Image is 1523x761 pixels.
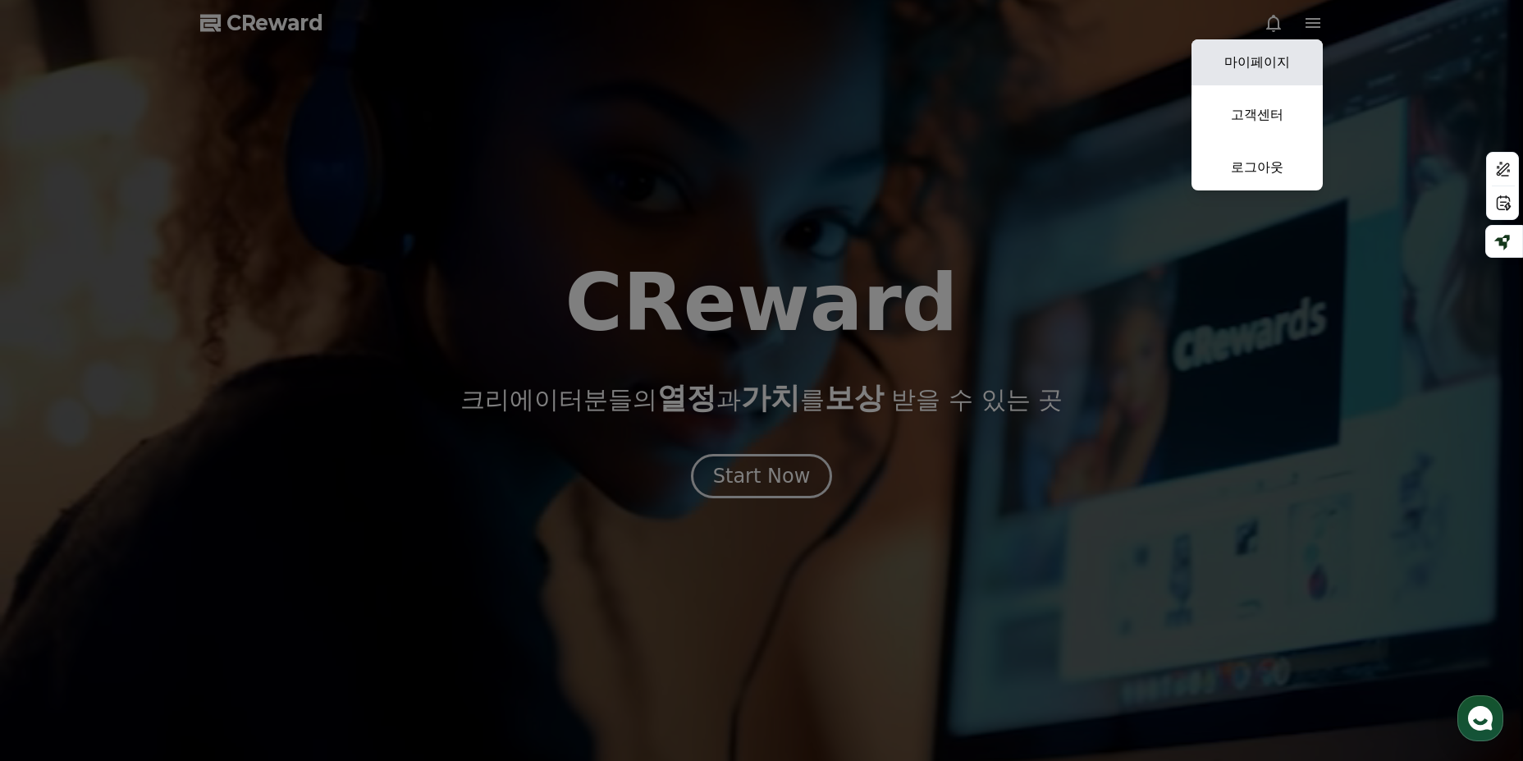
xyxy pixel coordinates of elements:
a: 마이페이지 [1191,39,1323,85]
span: 설정 [254,545,273,558]
a: 홈 [5,520,108,562]
a: 설정 [212,520,315,562]
span: 홈 [52,545,62,558]
span: 대화 [150,546,170,559]
a: 로그아웃 [1191,144,1323,190]
a: 대화 [108,520,212,562]
a: 고객센터 [1191,92,1323,138]
button: 마이페이지 고객센터 로그아웃 [1191,39,1323,190]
